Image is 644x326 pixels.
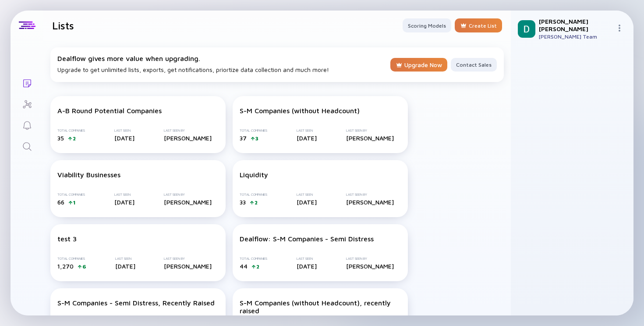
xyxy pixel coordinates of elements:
[539,18,612,32] div: [PERSON_NAME] [PERSON_NAME]
[240,134,247,142] span: 37
[82,263,86,270] div: 6
[297,257,317,261] div: Last Seen
[256,263,259,270] div: 2
[451,58,497,72] button: Contact Sales
[346,257,394,261] div: Last Seen By
[57,54,387,73] div: Upgrade to get unlimited lists, exports, get notifications, priortize data collection and much more!
[57,198,64,206] span: 66
[390,57,447,72] div: Upgrade Now
[297,262,317,270] div: [DATE]
[390,58,447,72] button: Upgrade Now
[346,193,394,197] div: Last Seen By
[164,193,212,197] div: Last Seen By
[403,18,451,32] button: Scoring Models
[297,198,317,206] div: [DATE]
[115,262,135,270] div: [DATE]
[57,193,85,197] div: Total Companies
[346,262,394,270] div: [PERSON_NAME]
[346,134,394,142] div: [PERSON_NAME]
[240,193,267,197] div: Total Companies
[164,198,212,206] div: [PERSON_NAME]
[518,20,535,38] img: Daniel Profile Picture
[240,262,248,270] span: 44
[297,134,317,142] div: [DATE]
[115,257,135,261] div: Last Seen
[57,299,215,307] div: S-M Companies - Semi Distress, Recently Raised
[403,19,451,32] div: Scoring Models
[346,198,394,206] div: [PERSON_NAME]
[114,129,134,133] div: Last Seen
[57,54,387,62] div: Dealflow gives more value when upgrading.
[11,72,43,93] a: Lists
[164,129,212,133] div: Last Seen By
[255,135,258,142] div: 3
[164,134,212,142] div: [PERSON_NAME]
[240,257,267,261] div: Total Companies
[539,33,612,40] div: [PERSON_NAME] Team
[57,107,162,115] div: A-B Round Potential Companies
[11,135,43,156] a: Search
[73,199,75,206] div: 1
[114,134,134,142] div: [DATE]
[73,135,76,142] div: 2
[114,198,134,206] div: [DATE]
[164,262,212,270] div: [PERSON_NAME]
[240,299,401,315] div: S-M Companies (without Headcount), recently raised
[57,262,74,270] span: 1,270
[255,199,258,206] div: 2
[240,198,246,206] span: 33
[455,18,502,32] button: Create List
[616,25,623,32] img: Menu
[240,129,267,133] div: Total Companies
[240,235,374,243] div: Dealflow: S-M Companies - Semi Distress
[57,171,120,179] div: Viability Businesses
[297,129,317,133] div: Last Seen
[57,134,64,142] span: 35
[57,235,77,243] div: test 3
[57,129,85,133] div: Total Companies
[11,93,43,114] a: Investor Map
[164,257,212,261] div: Last Seen By
[114,193,134,197] div: Last Seen
[240,171,268,179] div: Liquidity
[11,114,43,135] a: Reminders
[240,107,360,115] div: S-M Companies (without Headcount)
[346,129,394,133] div: Last Seen By
[57,257,86,261] div: Total Companies
[52,19,74,32] h1: Lists
[297,193,317,197] div: Last Seen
